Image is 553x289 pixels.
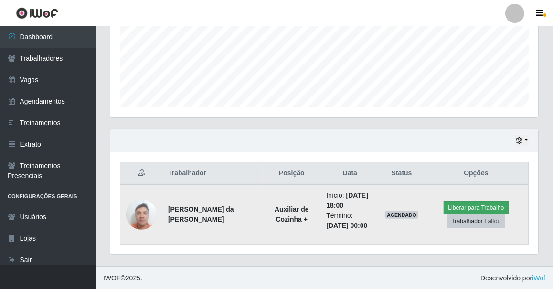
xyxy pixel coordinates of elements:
[532,274,545,282] a: iWof
[326,222,367,229] time: [DATE] 00:00
[447,214,505,228] button: Trabalhador Faltou
[480,273,545,283] span: Desenvolvido por
[103,274,121,282] span: IWOF
[162,162,263,185] th: Trabalhador
[275,205,309,223] strong: Auxiliar de Cozinha +
[444,201,508,214] button: Liberar para Trabalho
[320,162,379,185] th: Data
[385,211,418,219] span: AGENDADO
[126,194,157,235] img: 1678478757284.jpeg
[424,162,529,185] th: Opções
[168,205,234,223] strong: [PERSON_NAME] da [PERSON_NAME]
[326,191,373,211] li: Início:
[263,162,320,185] th: Posição
[103,273,142,283] span: © 2025 .
[16,7,58,19] img: CoreUI Logo
[326,211,373,231] li: Término:
[379,162,424,185] th: Status
[326,192,368,209] time: [DATE] 18:00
